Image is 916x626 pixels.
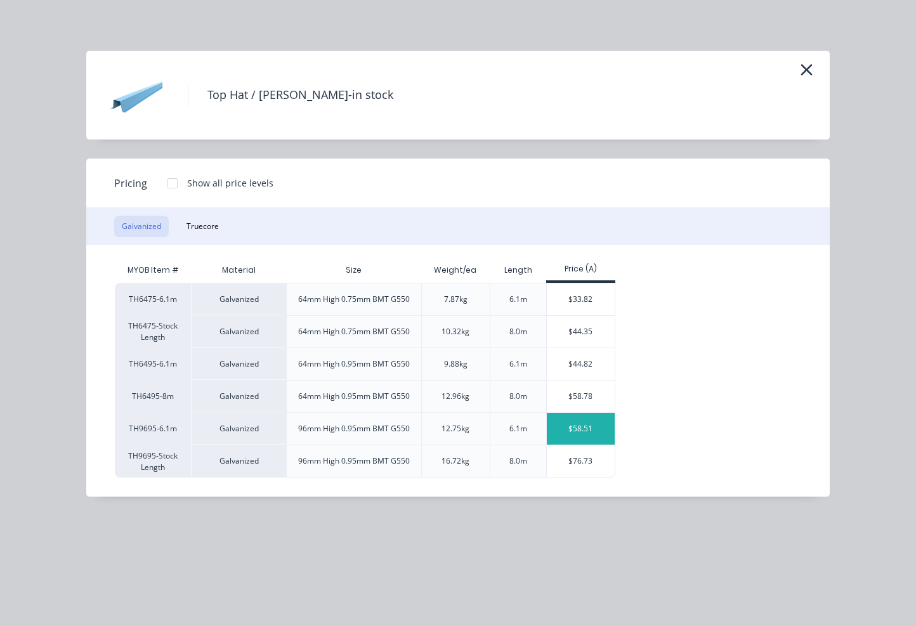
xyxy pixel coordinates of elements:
div: 64mm High 0.75mm BMT G550 [298,294,410,305]
div: Price (A) [546,263,615,275]
div: Galvanized [191,445,286,478]
div: 12.96kg [442,391,469,402]
div: 96mm High 0.95mm BMT G550 [298,455,410,467]
div: $44.35 [547,316,615,348]
div: $58.78 [547,381,615,412]
div: Material [191,258,286,283]
div: $58.51 [547,413,615,445]
div: 6.1m [509,294,527,305]
div: TH6475-Stock Length [115,315,191,348]
div: TH6495-6.1m [115,348,191,380]
div: $33.82 [547,284,615,315]
div: TH6475-6.1m [115,283,191,315]
div: 64mm High 0.95mm BMT G550 [298,358,410,370]
div: TH6495-8m [115,380,191,412]
div: Weight/ea [424,254,487,286]
div: 96mm High 0.95mm BMT G550 [298,423,410,434]
div: Show all price levels [187,176,273,190]
div: Galvanized [191,348,286,380]
div: 8.0m [509,391,527,402]
div: 10.32kg [442,326,469,337]
div: 6.1m [509,358,527,370]
div: 6.1m [509,423,527,434]
img: Top Hat / Batten-in stock [105,63,169,127]
span: Pricing [114,176,147,191]
div: Size [336,254,372,286]
div: 9.88kg [444,358,468,370]
div: 64mm High 0.75mm BMT G550 [298,326,410,337]
div: Galvanized [191,412,286,445]
div: TH9695-Stock Length [115,445,191,478]
div: Galvanized [191,315,286,348]
div: Galvanized [191,283,286,315]
div: TH9695-6.1m [115,412,191,445]
div: Galvanized [191,380,286,412]
div: 16.72kg [442,455,469,467]
div: $44.82 [547,348,615,380]
div: 12.75kg [442,423,469,434]
div: Length [494,254,542,286]
button: Truecore [179,216,226,237]
div: MYOB Item # [115,258,191,283]
div: $76.73 [547,445,615,477]
div: 8.0m [509,326,527,337]
div: 8.0m [509,455,527,467]
div: 7.87kg [444,294,468,305]
button: Galvanized [114,216,169,237]
div: 64mm High 0.95mm BMT G550 [298,391,410,402]
h4: Top Hat / [PERSON_NAME]-in stock [188,83,412,107]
